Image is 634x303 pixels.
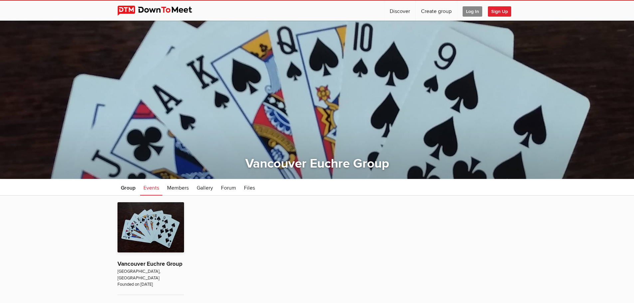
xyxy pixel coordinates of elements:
[193,179,216,196] a: Gallery
[241,179,258,196] a: Files
[140,179,162,196] a: Events
[143,185,159,191] span: Events
[117,202,184,252] img: Vancouver Euchre Group
[416,1,457,21] a: Create group
[488,1,517,21] a: Sign Up
[121,185,135,191] span: Group
[244,185,255,191] span: Files
[221,185,236,191] span: Forum
[167,185,189,191] span: Members
[463,6,482,17] span: Log In
[218,179,239,196] a: Forum
[384,1,415,21] a: Discover
[117,260,182,267] a: Vancouver Euchre Group
[117,6,202,16] img: DownToMeet
[117,179,139,196] a: Group
[164,179,192,196] a: Members
[197,185,213,191] span: Gallery
[245,156,389,171] a: Vancouver Euchre Group
[457,1,488,21] a: Log In
[117,268,184,281] span: [GEOGRAPHIC_DATA], [GEOGRAPHIC_DATA]
[488,6,511,17] span: Sign Up
[117,281,184,288] span: Founded on [DATE]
